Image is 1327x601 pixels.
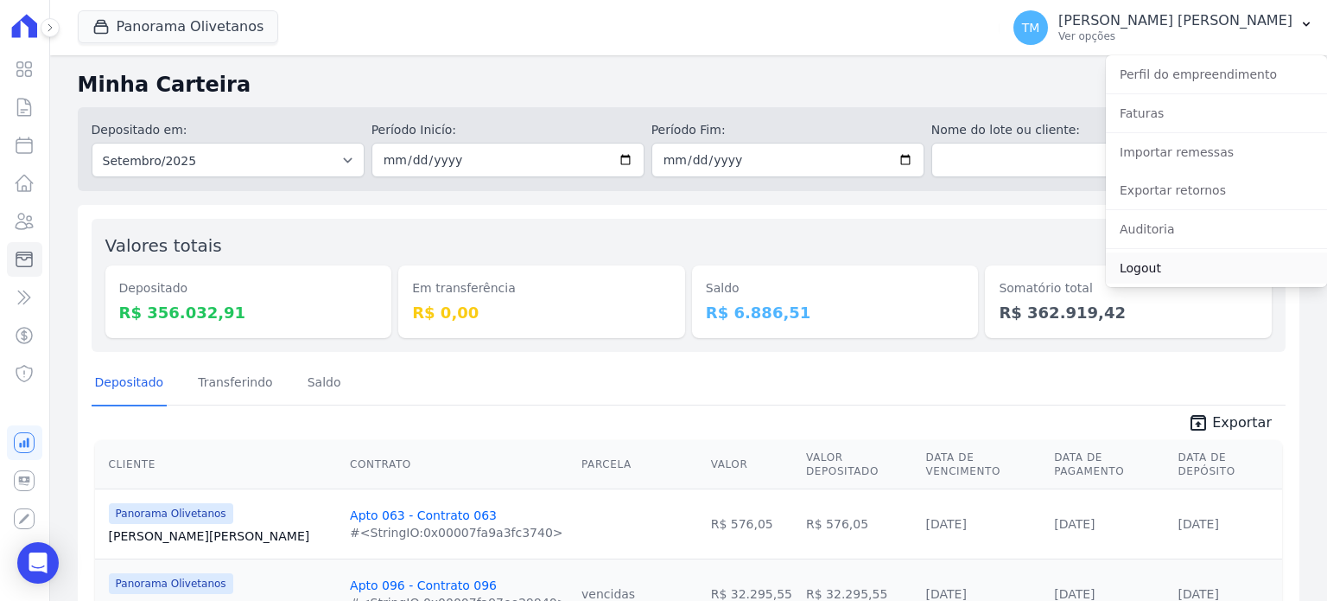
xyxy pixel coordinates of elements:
[1106,59,1327,90] a: Perfil do empreendimento
[412,279,671,297] dt: Em transferência
[931,121,1204,139] label: Nome do lote ou cliente:
[706,279,965,297] dt: Saldo
[1106,137,1327,168] a: Importar remessas
[999,279,1258,297] dt: Somatório total
[194,361,276,406] a: Transferindo
[575,440,704,489] th: Parcela
[651,121,924,139] label: Período Fim:
[926,587,967,601] a: [DATE]
[412,301,671,324] dd: R$ 0,00
[999,301,1258,324] dd: R$ 362.919,42
[109,573,233,594] span: Panorama Olivetanos
[119,279,378,297] dt: Depositado
[1178,517,1219,531] a: [DATE]
[350,579,497,592] a: Apto 096 - Contrato 096
[109,503,233,524] span: Panorama Olivetanos
[1058,29,1292,43] p: Ver opções
[1047,440,1171,489] th: Data de Pagamento
[371,121,644,139] label: Período Inicío:
[704,440,799,489] th: Valor
[17,542,59,584] div: Open Intercom Messenger
[919,440,1048,489] th: Data de Vencimento
[1054,517,1095,531] a: [DATE]
[1106,98,1327,129] a: Faturas
[1106,253,1327,284] a: Logout
[1174,412,1286,437] a: unarchive Exportar
[109,527,336,545] a: [PERSON_NAME][PERSON_NAME]
[1188,412,1209,433] i: unarchive
[1106,175,1327,206] a: Exportar retornos
[119,301,378,324] dd: R$ 356.032,91
[350,524,562,541] div: #<StringIO:0x00007fa9a3fc3740>
[350,508,497,522] a: Apto 063 - Contrato 063
[1212,412,1272,433] span: Exportar
[92,361,168,406] a: Depositado
[1000,3,1327,52] button: TM [PERSON_NAME] [PERSON_NAME] Ver opções
[78,69,1299,100] h2: Minha Carteira
[78,10,279,43] button: Panorama Olivetanos
[799,440,919,489] th: Valor Depositado
[706,301,965,324] dd: R$ 6.886,51
[1022,22,1040,34] span: TM
[704,489,799,559] td: R$ 576,05
[95,440,343,489] th: Cliente
[1171,440,1283,489] th: Data de Depósito
[1106,214,1327,245] a: Auditoria
[105,235,222,256] label: Valores totais
[1058,12,1292,29] p: [PERSON_NAME] [PERSON_NAME]
[581,587,635,601] a: vencidas
[92,123,187,137] label: Depositado em:
[926,517,967,531] a: [DATE]
[799,489,919,559] td: R$ 576,05
[1054,587,1095,601] a: [DATE]
[304,361,345,406] a: Saldo
[343,440,575,489] th: Contrato
[1178,587,1219,601] a: [DATE]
